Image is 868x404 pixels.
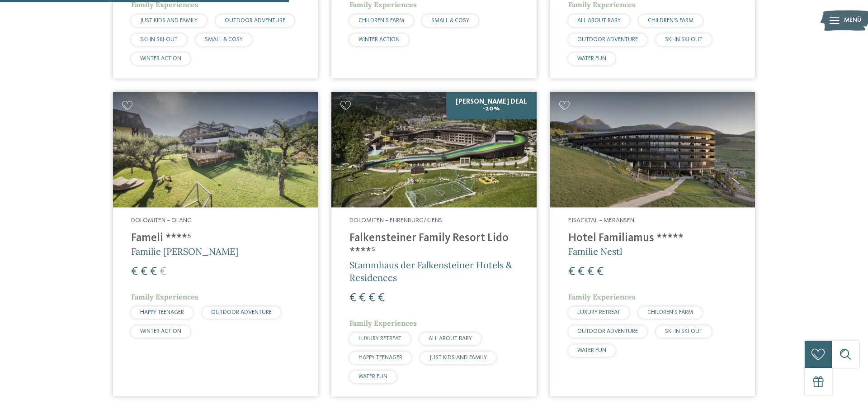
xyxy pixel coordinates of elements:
[568,266,575,278] span: €
[113,92,318,396] a: Familienhotels gesucht? Hier findet ihr die besten! Dolomiten – Olang Fameli ****ˢ Familie [PERSO...
[140,328,181,334] span: WINTER ACTION
[349,259,512,283] span: Stammhaus der Falkensteiner Hotels & Residences
[141,266,147,278] span: €
[349,232,518,259] h4: Falkensteiner Family Resort Lido ****ˢ
[359,336,401,342] span: LUXURY RETREAT
[665,328,703,334] span: SKI-IN SKI-OUT
[577,309,620,315] span: LUXURY RETREAT
[359,374,387,380] span: WATER FUN
[577,328,638,334] span: OUTDOOR ADVENTURE
[597,266,604,278] span: €
[113,92,318,207] img: Familienhotels gesucht? Hier findet ihr die besten!
[359,292,366,304] span: €
[550,92,755,207] img: Familienhotels gesucht? Hier findet ihr die besten!
[349,292,356,304] span: €
[568,246,622,257] span: Familie Nestl
[550,92,755,396] a: Familienhotels gesucht? Hier findet ihr die besten! Eisacktal – Meransen Hotel Familiamus ***** F...
[577,56,606,62] span: WATER FUN
[140,18,198,24] span: JUST KIDS AND FAMILY
[359,18,404,24] span: CHILDREN’S FARM
[349,217,442,223] span: Dolomiten – Ehrenburg/Kiens
[131,266,138,278] span: €
[349,318,417,328] span: Family Experiences
[577,347,606,353] span: WATER FUN
[378,292,385,304] span: €
[331,92,536,207] img: Familienhotels gesucht? Hier findet ihr die besten!
[211,309,272,315] span: OUTDOOR ADVENTURE
[140,37,178,43] span: SKI-IN SKI-OUT
[431,18,469,24] span: SMALL & COSY
[225,18,285,24] span: OUTDOOR ADVENTURE
[131,292,198,301] span: Family Experiences
[665,37,703,43] span: SKI-IN SKI-OUT
[150,266,157,278] span: €
[568,217,634,223] span: Eisacktal – Meransen
[368,292,375,304] span: €
[331,92,536,396] a: Familienhotels gesucht? Hier findet ihr die besten! [PERSON_NAME] Deal -20% Dolomiten – Ehrenburg...
[429,355,487,361] span: JUST KIDS AND FAMILY
[577,18,621,24] span: ALL ABOUT BABY
[577,37,638,43] span: OUTDOOR ADVENTURE
[205,37,243,43] span: SMALL & COSY
[160,266,166,278] span: €
[359,37,400,43] span: WINTER ACTION
[131,246,238,257] span: Familie [PERSON_NAME]
[578,266,585,278] span: €
[359,355,402,361] span: HAPPY TEENAGER
[587,266,594,278] span: €
[140,56,181,62] span: WINTER ACTION
[429,336,472,342] span: ALL ABOUT BABY
[131,217,192,223] span: Dolomiten – Olang
[648,18,693,24] span: CHILDREN’S FARM
[568,292,636,301] span: Family Experiences
[140,309,184,315] span: HAPPY TEENAGER
[647,309,693,315] span: CHILDREN’S FARM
